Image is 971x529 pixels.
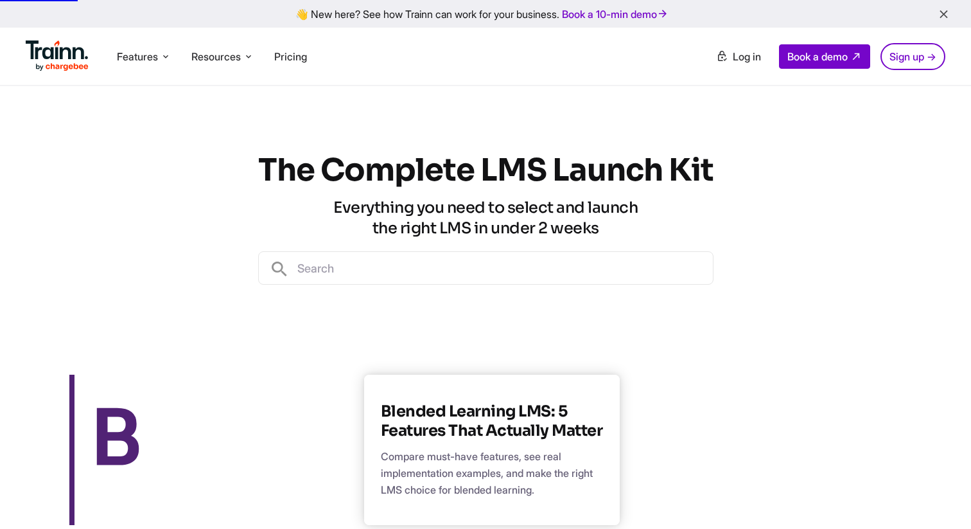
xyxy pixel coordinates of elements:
span: Book a demo [787,50,848,63]
a: Log in [708,45,769,68]
a: Sign up → [880,43,945,70]
h3: Everything you need to select and launch the right LMS in under 2 weeks [258,197,713,238]
span: Log in [733,50,761,63]
h3: Blended Learning LMS: 5 Features That Actually Matter [381,402,604,440]
span: Resources [191,49,241,64]
img: Trainn Logo [26,40,89,71]
iframe: Chat Widget [907,467,971,529]
div: B [69,375,338,525]
a: Book a 10-min demo [559,5,671,23]
a: Book a demo [779,44,870,69]
a: Blended Learning LMS: 5 Features That Actually Matter Compare must-have features, see real implem... [364,375,620,525]
p: Compare must-have features, see real implementation examples, and make the right LMS choice for b... [381,448,604,498]
a: Pricing [274,50,307,63]
span: Features [117,49,158,64]
div: 👋 New here? See how Trainn can work for your business. [8,8,963,20]
h1: The Complete LMS Launch Kit [258,150,713,190]
input: Search [290,252,713,284]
